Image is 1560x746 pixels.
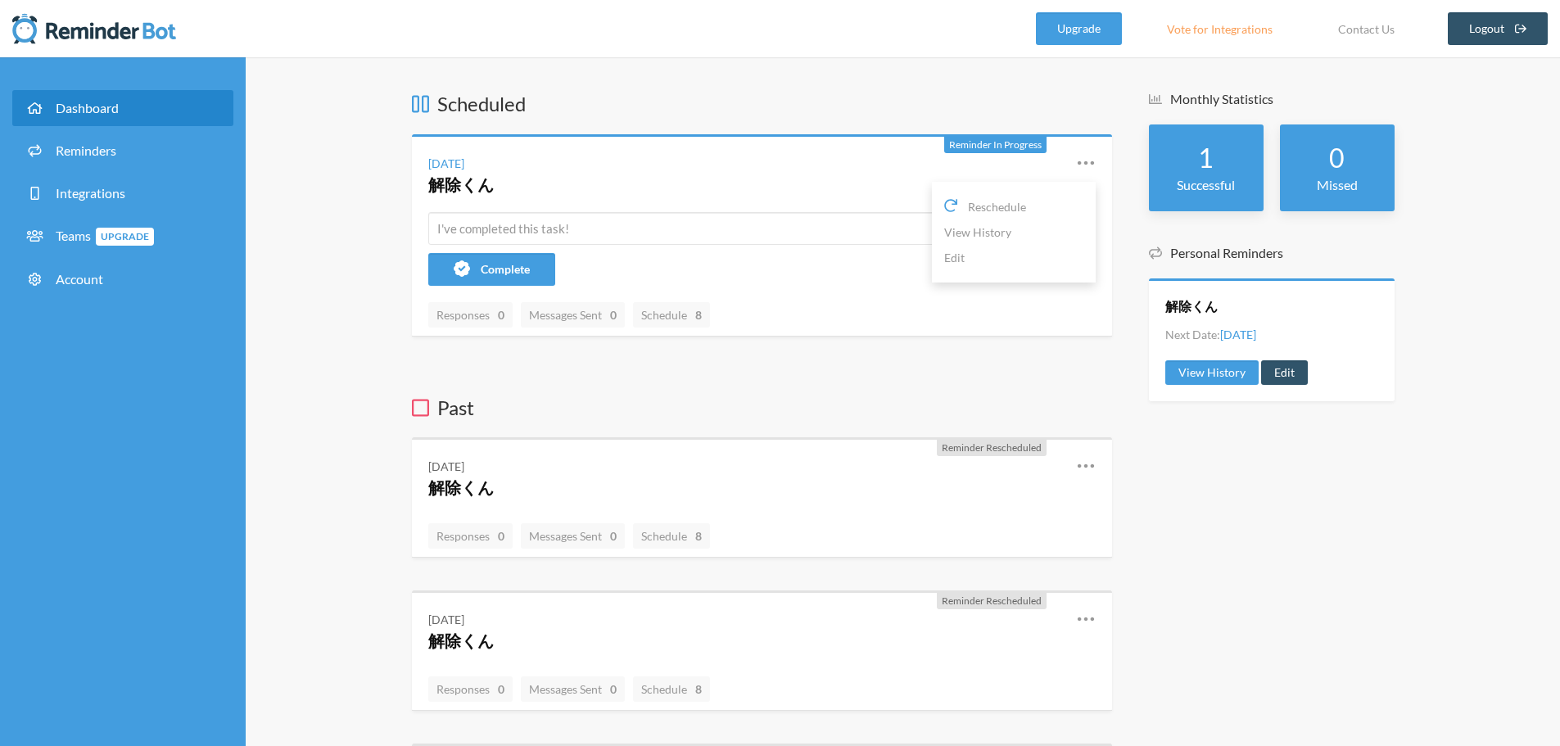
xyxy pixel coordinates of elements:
[498,527,504,545] strong: 0
[498,306,504,323] strong: 0
[968,198,1026,215] span: Reschedule
[695,306,702,323] strong: 8
[12,133,233,169] a: Reminders
[1329,142,1345,174] strong: 0
[56,228,154,243] span: Teams
[12,175,233,211] a: Integrations
[1165,326,1256,343] li: Next Date:
[521,302,625,328] a: Messages Sent0
[428,155,464,172] div: [DATE]
[529,682,617,696] span: Messages Sent
[610,680,617,698] strong: 0
[12,261,233,297] a: Account
[56,271,103,287] span: Account
[641,529,702,543] span: Schedule
[1198,142,1214,174] strong: 1
[1261,360,1308,385] a: Edit
[641,682,702,696] span: Schedule
[1165,175,1247,195] p: Successful
[12,218,233,255] a: TeamsUpgrade
[610,527,617,545] strong: 0
[498,680,504,698] strong: 0
[428,458,464,475] div: [DATE]
[521,523,625,549] a: Messages Sent0
[1318,12,1415,45] a: Contact Us
[412,90,1112,118] h3: Scheduled
[96,228,154,246] span: Upgrade
[1146,12,1293,45] a: Vote for Integrations
[633,523,710,549] a: Schedule8
[12,12,176,45] img: Reminder Bot
[412,394,1112,422] h3: Past
[428,174,494,194] a: 解除くん
[428,611,464,628] div: [DATE]
[1036,12,1122,45] a: Upgrade
[1165,360,1259,385] a: View History
[428,477,494,497] a: 解除くん
[529,308,617,322] span: Messages Sent
[944,219,1083,245] a: View History
[1220,328,1256,341] span: [DATE]
[428,302,513,328] a: Responses0
[610,306,617,323] strong: 0
[428,212,1096,245] input: I've completed this task!
[1149,244,1395,262] h5: Personal Reminders
[12,90,233,126] a: Dashboard
[1165,297,1218,315] a: 解除くん
[633,302,710,328] a: Schedule8
[529,529,617,543] span: Messages Sent
[1296,175,1378,195] p: Missed
[436,682,504,696] span: Responses
[641,308,702,322] span: Schedule
[1149,90,1395,108] h5: Monthly Statistics
[436,308,504,322] span: Responses
[521,676,625,702] a: Messages Sent0
[436,529,504,543] span: Responses
[428,676,513,702] a: Responses0
[944,194,1083,219] a: Reschedule
[942,595,1042,607] span: Reminder Rescheduled
[942,441,1042,454] span: Reminder Rescheduled
[428,253,555,286] button: Complete
[428,631,494,650] a: 解除くん
[56,100,119,115] span: Dashboard
[633,676,710,702] a: Schedule8
[944,245,1083,270] a: Edit
[481,262,530,276] span: Complete
[695,527,702,545] strong: 8
[949,138,1042,151] span: Reminder In Progress
[695,680,702,698] strong: 8
[56,185,125,201] span: Integrations
[1448,12,1549,45] a: Logout
[428,523,513,549] a: Responses0
[56,142,116,158] span: Reminders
